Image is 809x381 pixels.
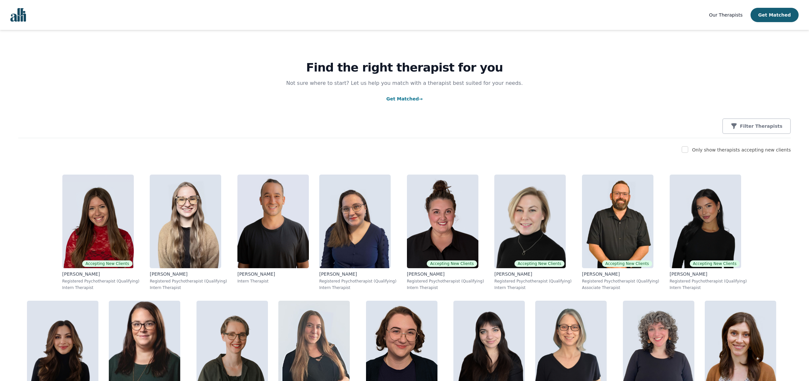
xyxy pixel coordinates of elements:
img: Janelle_Rushton [407,175,478,268]
p: [PERSON_NAME] [62,271,140,277]
p: Filter Therapists [740,123,782,129]
p: Registered Psychotherapist (Qualifying) [150,279,227,284]
label: Only show therapists accepting new clients [692,147,791,152]
img: Alyssa_Tweedie [670,175,741,268]
span: Accepting New Clients [602,260,652,267]
img: Jocelyn_Crawford [494,175,566,268]
img: alli logo [10,8,26,22]
a: Janelle_RushtonAccepting New Clients[PERSON_NAME]Registered Psychotherapist (Qualifying)Intern Th... [402,169,489,296]
img: Alisha_Levine [62,175,134,268]
p: Registered Psychotherapist (Qualifying) [494,279,572,284]
p: Intern Therapist [237,279,309,284]
button: Get Matched [751,8,799,22]
p: [PERSON_NAME] [582,271,659,277]
p: Registered Psychotherapist (Qualifying) [407,279,484,284]
span: Accepting New Clients [427,260,477,267]
p: Intern Therapist [319,285,397,290]
p: [PERSON_NAME] [150,271,227,277]
span: Accepting New Clients [690,260,740,267]
span: Our Therapists [709,12,742,18]
p: [PERSON_NAME] [319,271,397,277]
p: [PERSON_NAME] [237,271,309,277]
p: Intern Therapist [407,285,484,290]
a: Kavon_Banejad[PERSON_NAME]Intern Therapist [232,169,314,296]
h1: Find the right therapist for you [18,61,791,74]
p: Intern Therapist [62,285,140,290]
p: Registered Psychotherapist (Qualifying) [670,279,747,284]
img: Vanessa_McCulloch [319,175,391,268]
a: Josh_CadieuxAccepting New Clients[PERSON_NAME]Registered Psychotherapist (Qualifying)Associate Th... [577,169,664,296]
img: Faith_Woodley [150,175,221,268]
p: Associate Therapist [582,285,659,290]
a: Vanessa_McCulloch[PERSON_NAME]Registered Psychotherapist (Qualifying)Intern Therapist [314,169,402,296]
img: Josh_Cadieux [582,175,653,268]
a: Jocelyn_CrawfordAccepting New Clients[PERSON_NAME]Registered Psychotherapist (Qualifying)Intern T... [489,169,577,296]
p: [PERSON_NAME] [494,271,572,277]
a: Alyssa_TweedieAccepting New Clients[PERSON_NAME]Registered Psychotherapist (Qualifying)Intern The... [664,169,752,296]
p: Intern Therapist [150,285,227,290]
p: [PERSON_NAME] [407,271,484,277]
p: Registered Psychotherapist (Qualifying) [582,279,659,284]
span: → [419,96,423,101]
a: Our Therapists [709,11,742,19]
a: Get Matched [386,96,423,101]
a: Faith_Woodley[PERSON_NAME]Registered Psychotherapist (Qualifying)Intern Therapist [145,169,232,296]
p: Intern Therapist [670,285,747,290]
p: [PERSON_NAME] [670,271,747,277]
p: Intern Therapist [494,285,572,290]
a: Alisha_LevineAccepting New Clients[PERSON_NAME]Registered Psychotherapist (Qualifying)Intern Ther... [57,169,145,296]
span: Accepting New Clients [82,260,132,267]
img: Kavon_Banejad [237,175,309,268]
button: Filter Therapists [722,118,791,134]
p: Not sure where to start? Let us help you match with a therapist best suited for your needs. [280,79,529,87]
p: Registered Psychotherapist (Qualifying) [319,279,397,284]
p: Registered Psychotherapist (Qualifying) [62,279,140,284]
span: Accepting New Clients [514,260,564,267]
